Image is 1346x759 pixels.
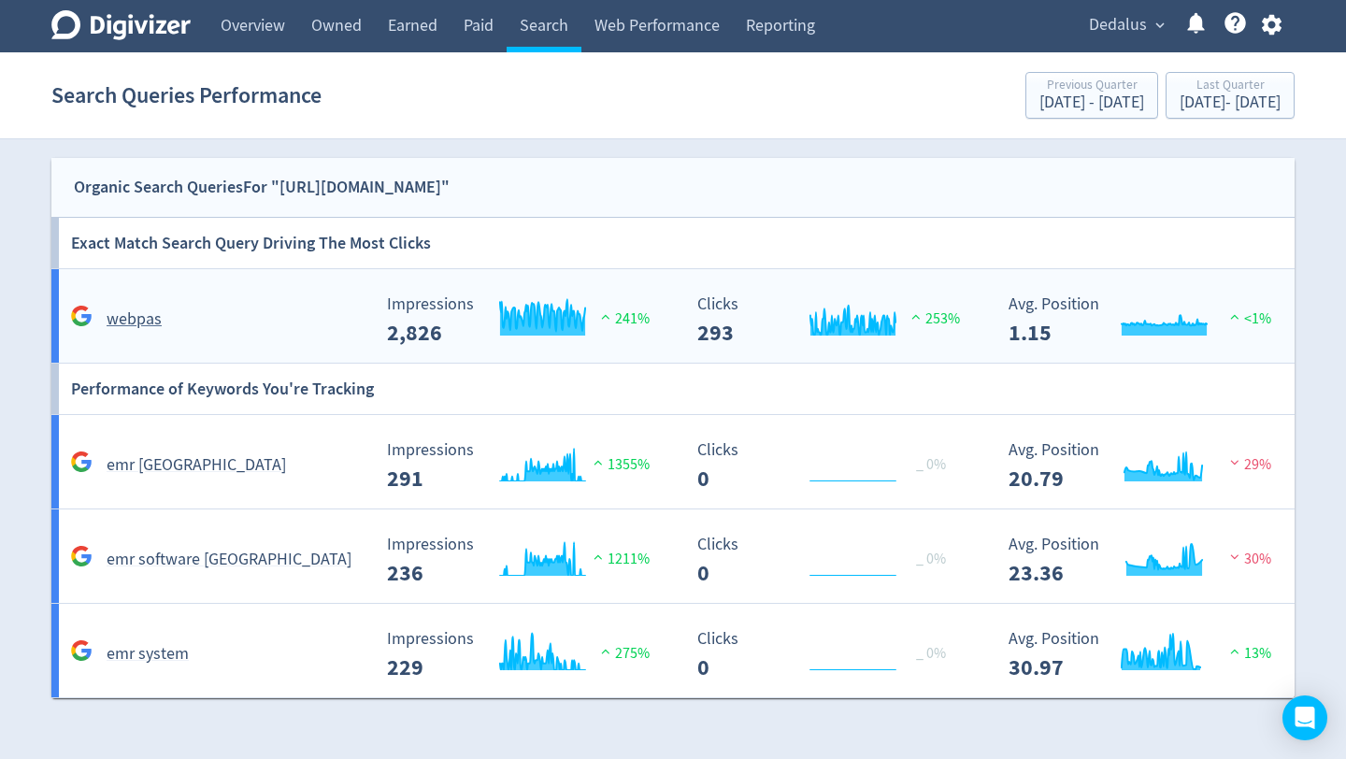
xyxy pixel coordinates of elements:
span: 13% [1225,644,1271,663]
svg: Clicks 0 [688,536,968,585]
a: webpas Impressions 2,826 Impressions 2,826 241% Clicks 293 Clicks 293 253% Avg. Position 1.15 Avg... [51,269,1295,364]
svg: Avg. Position 20.79 [999,441,1280,491]
span: Dedalus [1089,10,1147,40]
h1: Search Queries Performance [51,65,322,125]
h5: emr software [GEOGRAPHIC_DATA] [107,549,351,571]
svg: Impressions 229 [378,630,658,680]
a: emr system Impressions 229 Impressions 229 275% Clicks 0 Clicks 0 _ 0% Avg. Position 30.97 Avg. P... [51,604,1295,698]
img: positive-performance.svg [596,644,615,658]
div: Organic Search Queries For "[URL][DOMAIN_NAME]" [74,174,450,201]
h6: Exact Match Search Query Driving The Most Clicks [71,218,431,268]
img: positive-performance.svg [589,455,608,469]
img: positive-performance.svg [589,550,608,564]
div: Previous Quarter [1039,79,1144,94]
svg: Avg. Position 23.36 [999,536,1280,585]
button: Previous Quarter[DATE] - [DATE] [1025,72,1158,119]
span: expand_more [1152,17,1168,34]
div: [DATE] - [DATE] [1180,94,1281,111]
span: 1355% [589,455,650,474]
span: <1% [1225,309,1271,328]
button: Last Quarter[DATE]- [DATE] [1166,72,1295,119]
img: positive-performance.svg [1225,644,1244,658]
svg: Clicks 293 [688,295,968,345]
span: 275% [596,644,650,663]
img: positive-performance.svg [907,309,925,323]
svg: Avg. Position 1.15 [999,295,1280,345]
img: positive-performance.svg [596,309,615,323]
span: _ 0% [916,550,946,568]
div: Open Intercom Messenger [1282,695,1327,740]
span: _ 0% [916,644,946,663]
a: emr software [GEOGRAPHIC_DATA] Impressions 236 Impressions 236 1211% Clicks 0 Clicks 0 _ 0% Avg. ... [51,509,1295,604]
h6: Performance of Keywords You're Tracking [71,364,374,414]
svg: Clicks 0 [688,441,968,491]
span: 29% [1225,455,1271,474]
button: Dedalus [1082,10,1169,40]
svg: Avg. Position 30.97 [999,630,1280,680]
img: positive-performance.svg [1225,309,1244,323]
span: 253% [907,309,960,328]
h5: emr system [107,643,189,666]
div: [DATE] - [DATE] [1039,94,1144,111]
span: 241% [596,309,650,328]
span: _ 0% [916,455,946,474]
span: 30% [1225,550,1271,568]
svg: Clicks 0 [688,630,968,680]
img: negative-performance.svg [1225,550,1244,564]
svg: Impressions 2,826 [378,295,658,345]
svg: Impressions 291 [378,441,658,491]
div: Last Quarter [1180,79,1281,94]
h5: emr [GEOGRAPHIC_DATA] [107,454,286,477]
svg: Impressions 236 [378,536,658,585]
h5: webpas [107,308,162,331]
img: negative-performance.svg [1225,455,1244,469]
span: 1211% [589,550,650,568]
a: emr [GEOGRAPHIC_DATA] Impressions 291 Impressions 291 1355% Clicks 0 Clicks 0 _ 0% Avg. Position ... [51,415,1295,509]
